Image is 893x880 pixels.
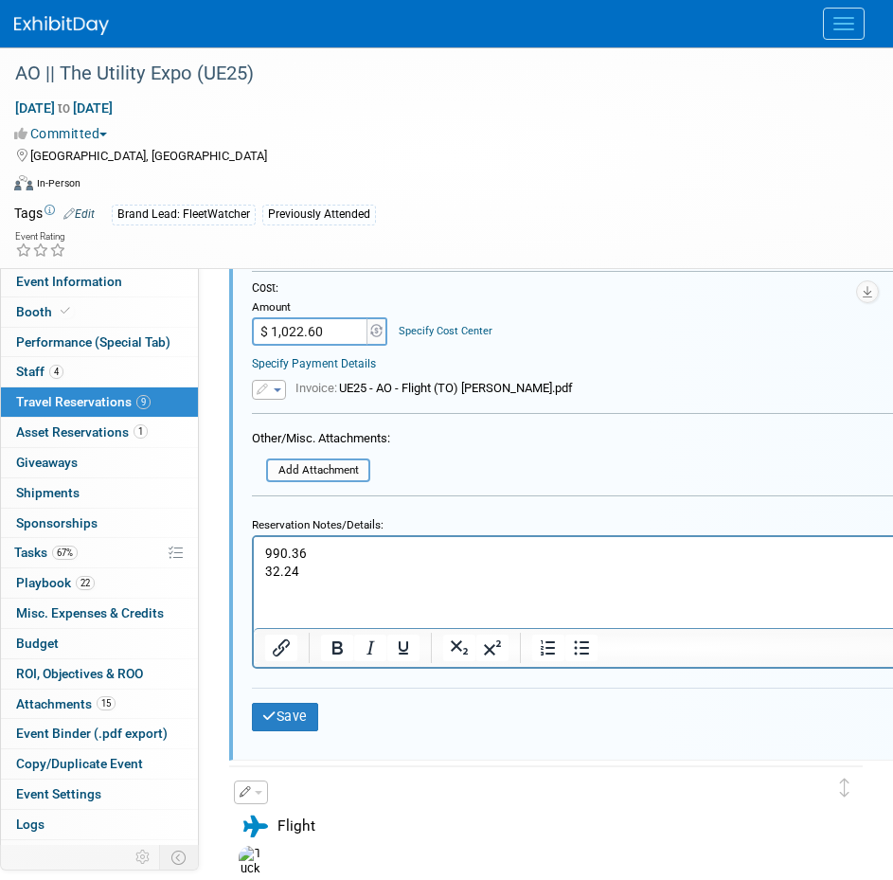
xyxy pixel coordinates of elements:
[1,448,198,477] a: Giveaways
[1,568,198,598] a: Playbook22
[16,394,151,409] span: Travel Reservations
[265,635,297,661] button: Insert/edit link
[16,455,78,470] span: Giveaways
[49,365,63,379] span: 4
[243,816,268,837] i: Flight
[1,780,198,809] a: Event Settings
[15,232,66,242] div: Event Rating
[36,176,80,190] div: In-Person
[565,635,598,661] button: Bullet list
[14,172,869,201] div: Event Format
[840,779,849,798] i: Click and drag to move item
[14,175,33,190] img: Format-Inperson.png
[1,418,198,447] a: Asset Reservations1
[16,364,63,379] span: Staff
[1,478,198,508] a: Shipments
[16,575,95,590] span: Playbook
[61,306,70,316] i: Booth reservation complete
[252,300,389,317] div: Amount
[443,635,475,661] button: Subscript
[1,719,198,748] a: Event Binder (.pdf export)
[16,756,143,771] span: Copy/Duplicate Event
[55,100,73,116] span: to
[252,703,318,730] button: Save
[16,515,98,530] span: Sponsorships
[16,485,80,500] span: Shipments
[1,690,198,719] a: Attachments15
[76,576,95,590] span: 22
[63,207,95,221] a: Edit
[1,387,198,417] a: Travel Reservations9
[1,328,198,357] a: Performance (Special Tab)
[136,395,151,409] span: 9
[1,599,198,628] a: Misc. Expenses & Credits
[127,845,160,870] td: Personalize Event Tab Strip
[1,629,198,658] a: Budget
[52,546,78,560] span: 67%
[321,635,353,661] button: Bold
[16,696,116,711] span: Attachments
[1,509,198,538] a: Sponsorships
[16,424,148,440] span: Asset Reservations
[160,845,199,870] td: Toggle Event Tabs
[16,636,59,651] span: Budget
[1,659,198,689] a: ROI, Objectives & ROO
[30,149,267,163] span: [GEOGRAPHIC_DATA], [GEOGRAPHIC_DATA]
[823,8,865,40] button: Menu
[252,430,390,452] div: Other/Misc. Attachments:
[295,381,573,395] span: UE25 - AO - Flight (TO) [PERSON_NAME].pdf
[277,817,315,835] span: Flight
[16,666,143,681] span: ROI, Objectives & ROO
[16,304,74,319] span: Booth
[16,817,45,832] span: Logs
[97,696,116,710] span: 15
[354,635,386,661] button: Italic
[387,635,420,661] button: Underline
[14,124,115,143] button: Committed
[112,205,256,224] div: Brand Lead: FleetWatcher
[16,605,164,620] span: Misc. Expenses & Credits
[399,325,492,337] a: Specify Cost Center
[16,786,101,801] span: Event Settings
[9,57,855,91] div: AO || The Utility Expo (UE25)
[1,538,198,567] a: Tasks67%
[134,424,148,439] span: 1
[14,99,114,117] span: [DATE] [DATE]
[1,297,198,327] a: Booth
[1,749,198,779] a: Copy/Duplicate Event
[1,267,198,296] a: Event Information
[295,381,339,395] span: Invoice:
[1,810,198,839] a: Logs
[16,334,170,350] span: Performance (Special Tab)
[14,545,78,560] span: Tasks
[1,357,198,386] a: Staff4
[476,635,509,661] button: Superscript
[532,635,564,661] button: Numbered list
[16,726,168,741] span: Event Binder (.pdf export)
[262,205,376,224] div: Previously Attended
[252,357,376,370] a: Specify Payment Details
[14,204,95,225] td: Tags
[16,274,122,289] span: Event Information
[14,16,109,35] img: ExhibitDay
